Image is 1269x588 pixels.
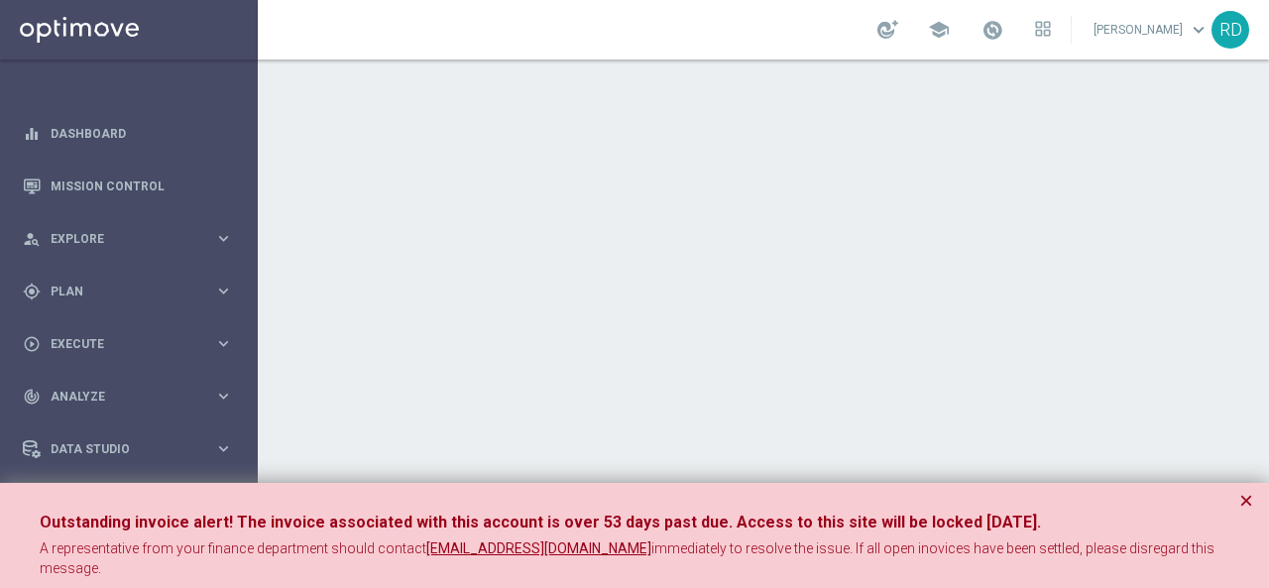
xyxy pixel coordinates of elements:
[22,284,234,299] button: gps_fixed Plan keyboard_arrow_right
[51,160,233,212] a: Mission Control
[23,388,41,406] i: track_changes
[1211,11,1249,49] div: RD
[22,231,234,247] button: person_search Explore keyboard_arrow_right
[40,540,1217,576] span: immediately to resolve the issue. If all open inovices have been settled, please disregard this m...
[426,539,651,559] a: [EMAIL_ADDRESS][DOMAIN_NAME]
[23,160,233,212] div: Mission Control
[23,283,214,300] div: Plan
[214,282,233,300] i: keyboard_arrow_right
[51,233,214,245] span: Explore
[40,540,426,556] span: A representative from your finance department should contact
[23,440,214,458] div: Data Studio
[1239,489,1253,513] button: Close
[22,389,234,405] button: track_changes Analyze keyboard_arrow_right
[22,441,234,457] button: Data Studio keyboard_arrow_right
[23,335,214,353] div: Execute
[51,443,214,455] span: Data Studio
[51,475,207,528] a: Optibot
[22,336,234,352] button: play_circle_outline Execute keyboard_arrow_right
[51,107,233,160] a: Dashboard
[214,387,233,406] i: keyboard_arrow_right
[23,335,41,353] i: play_circle_outline
[214,334,233,353] i: keyboard_arrow_right
[214,439,233,458] i: keyboard_arrow_right
[1188,19,1210,41] span: keyboard_arrow_down
[928,19,950,41] span: school
[214,229,233,248] i: keyboard_arrow_right
[1092,15,1211,45] a: [PERSON_NAME]keyboard_arrow_down
[23,475,233,528] div: Optibot
[23,283,41,300] i: gps_fixed
[51,338,214,350] span: Execute
[23,125,41,143] i: equalizer
[51,286,214,297] span: Plan
[23,230,41,248] i: person_search
[51,391,214,403] span: Analyze
[40,513,1041,531] strong: Outstanding invoice alert! The invoice associated with this account is over 53 days past due. Acc...
[22,126,234,142] button: equalizer Dashboard
[23,230,214,248] div: Explore
[22,178,234,194] button: Mission Control
[23,388,214,406] div: Analyze
[23,107,233,160] div: Dashboard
